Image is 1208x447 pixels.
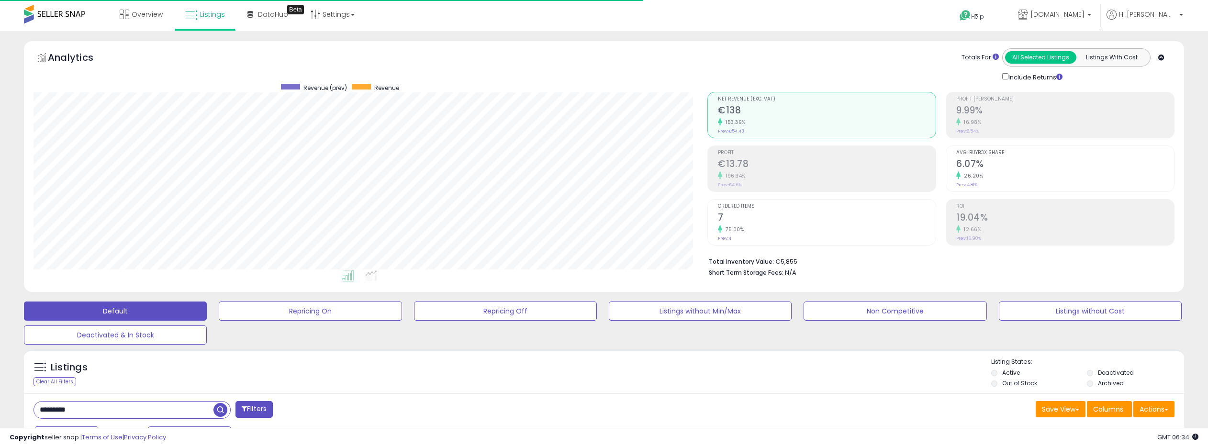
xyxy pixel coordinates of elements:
h2: €13.78 [718,158,936,171]
h2: 9.99% [956,105,1174,118]
small: Prev: 8.54% [956,128,979,134]
small: Prev: 4.81% [956,182,977,188]
div: Totals For [962,53,999,62]
button: Filters [235,401,273,418]
span: Revenue [374,84,399,92]
a: Help [952,2,1003,31]
button: Deactivated & In Stock [24,325,207,345]
a: Hi [PERSON_NAME] [1107,10,1183,31]
span: Profit [PERSON_NAME] [956,97,1174,102]
h2: 6.07% [956,158,1174,171]
span: Overview [132,10,163,19]
button: Save View [1036,401,1085,417]
span: ROI [956,204,1174,209]
label: Out of Stock [1002,379,1037,387]
small: 153.39% [722,119,746,126]
span: Ordered Items [718,204,936,209]
small: 196.34% [722,172,746,179]
span: 2025-10-9 06:34 GMT [1157,433,1198,442]
small: Prev: 16.90% [956,235,981,241]
small: 16.98% [961,119,981,126]
span: Profit [718,150,936,156]
button: Default [24,302,207,321]
div: Tooltip anchor [287,5,304,14]
label: Active [1002,369,1020,377]
span: Listings [200,10,225,19]
button: All Selected Listings [1005,51,1076,64]
h2: 7 [718,212,936,225]
i: Get Help [959,10,971,22]
label: Deactivated [1098,369,1134,377]
button: Repricing On [219,302,402,321]
small: 26.20% [961,172,983,179]
span: Help [971,12,984,21]
small: 12.66% [961,226,981,233]
button: Actions [1133,401,1174,417]
button: Sep-24 - Sep-30 [148,426,231,443]
button: Columns [1087,401,1132,417]
button: Last 7 Days [34,426,99,443]
h5: Analytics [48,51,112,67]
span: N/A [785,268,796,277]
button: Listings With Cost [1076,51,1147,64]
h2: 19.04% [956,212,1174,225]
a: Privacy Policy [124,433,166,442]
span: Hi [PERSON_NAME] [1119,10,1176,19]
b: Total Inventory Value: [709,257,774,266]
span: DataHub [258,10,288,19]
label: Archived [1098,379,1124,387]
p: Listing States: [991,358,1184,367]
span: Net Revenue (Exc. VAT) [718,97,936,102]
div: Include Returns [995,71,1074,82]
div: Clear All Filters [34,377,76,386]
span: Columns [1093,404,1123,414]
button: Listings without Min/Max [609,302,792,321]
small: Prev: €4.65 [718,182,741,188]
strong: Copyright [10,433,45,442]
button: Non Competitive [804,302,986,321]
h2: €138 [718,105,936,118]
a: Terms of Use [82,433,123,442]
small: 75.00% [722,226,744,233]
button: Listings without Cost [999,302,1182,321]
h5: Listings [51,361,88,374]
span: Revenue (prev) [303,84,347,92]
span: [DOMAIN_NAME] [1030,10,1085,19]
li: €5,855 [709,255,1167,267]
button: Repricing Off [414,302,597,321]
small: Prev: €54.43 [718,128,744,134]
span: Avg. Buybox Share [956,150,1174,156]
b: Short Term Storage Fees: [709,268,783,277]
small: Prev: 4 [718,235,731,241]
div: seller snap | | [10,433,166,442]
